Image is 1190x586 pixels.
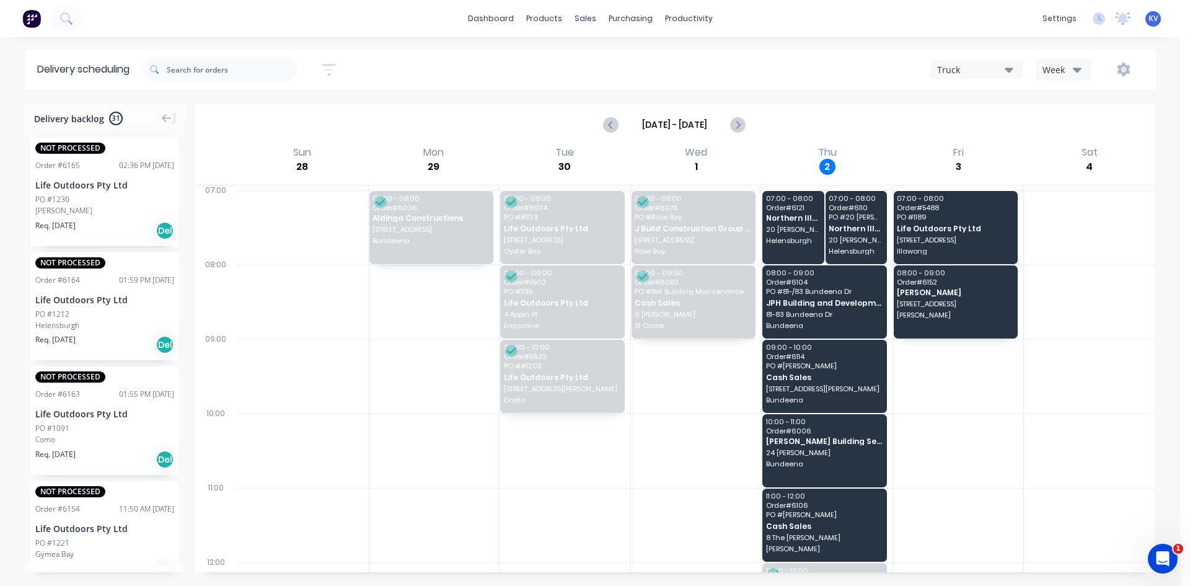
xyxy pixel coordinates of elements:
[504,224,620,233] span: Life Outdoors Pty Ltd
[897,269,1013,277] span: 08:00 - 09:00
[1082,159,1098,175] div: 4
[504,353,620,360] span: Order # 5932
[897,288,1013,296] span: [PERSON_NAME]
[504,278,620,286] span: Order # 5502
[897,195,1013,202] span: 07:00 - 08:00
[35,423,69,434] div: PO #1091
[635,269,751,277] span: 08:00 - 09:00
[814,146,840,159] div: Thu
[1148,13,1158,24] span: KV
[504,269,620,277] span: 08:00 - 09:00
[766,427,882,435] span: Order # 6006
[504,236,620,244] span: [STREET_ADDRESS]
[372,226,488,233] span: [STREET_ADDRESS]
[119,160,174,171] div: 02:36 PM [DATE]
[766,534,882,541] span: 8 The [PERSON_NAME]
[504,247,620,255] span: Oyster Bay
[897,278,1013,286] span: Order # 6152
[688,159,704,175] div: 1
[35,371,105,383] span: NOT PROCESSED
[35,389,80,400] div: Order # 6163
[109,112,123,125] span: 31
[504,311,620,318] span: 4 Appin Pl
[766,396,882,404] span: Bundeena
[829,247,883,255] span: Helensburgh
[635,224,751,233] span: J Build Construction Group Pty Ltd
[819,159,835,175] div: 2
[635,311,751,318] span: 9 [PERSON_NAME]
[504,373,620,381] span: Life Outdoors Pty Ltd
[504,213,620,221] span: PO # #1173
[635,299,751,307] span: Cash Sales
[766,204,820,211] span: Order # 6121
[557,159,573,175] div: 30
[426,159,442,175] div: 29
[635,204,751,211] span: Order # 6075
[35,179,174,192] div: Life Outdoors Pty Ltd
[35,334,76,345] span: Req. [DATE]
[462,9,520,28] a: dashboard
[1042,63,1078,76] div: Week
[681,146,711,159] div: Wed
[766,492,882,500] span: 11:00 - 12:00
[372,237,488,244] span: Bundeena
[504,195,620,202] span: 07:00 - 08:00
[766,288,882,295] span: PO # 81-/83 Bundeena Dr
[35,320,174,331] div: Helensburgh
[372,204,488,211] span: Order # 6036
[766,344,882,351] span: 09:00 - 10:00
[829,236,883,244] span: 20 [PERSON_NAME] St
[766,226,820,233] span: 20 [PERSON_NAME] St
[504,385,620,393] span: [STREET_ADDRESS][PERSON_NAME]
[35,194,69,205] div: PO #1230
[420,146,447,159] div: Mon
[766,437,882,445] span: [PERSON_NAME] Building Services
[897,311,1013,319] span: [PERSON_NAME]
[156,221,174,240] div: Del
[156,450,174,469] div: Del
[35,293,174,306] div: Life Outdoors Pty Ltd
[504,396,620,404] span: Dapto
[766,373,882,381] span: Cash Sales
[156,335,174,354] div: Del
[35,563,76,574] span: Req. [DATE]
[659,9,719,28] div: productivity
[829,224,883,233] span: Northern Illawarra Constructions
[635,278,751,286] span: Order # 6083
[35,205,174,216] div: [PERSON_NAME]
[766,449,882,456] span: 24 [PERSON_NAME]
[766,511,882,518] span: PO # [PERSON_NAME]
[897,300,1013,308] span: [STREET_ADDRESS]
[897,213,1013,221] span: PO # 1189
[504,299,620,307] span: Life Outdoors Pty Ltd
[35,549,174,560] div: Gymea Bay
[35,486,105,497] span: NOT PROCESSED
[937,63,1005,76] div: Truck
[766,214,820,222] span: Northern Illawarra Constructions
[195,183,237,257] div: 07:00
[35,449,76,460] span: Req. [DATE]
[766,311,882,318] span: 81-83 Bundeena Dr
[766,362,882,370] span: PO # [PERSON_NAME]
[766,418,882,425] span: 10:00 - 11:00
[1173,544,1183,554] span: 1
[289,146,315,159] div: Sun
[504,344,620,351] span: 09:00 - 10:00
[829,204,883,211] span: Order # 6110
[195,406,237,481] div: 10:00
[766,567,882,574] span: 12:00 - 13:00
[372,214,488,222] span: Aldinga Constructions
[22,9,41,28] img: Factory
[635,322,751,329] span: St Claire
[766,237,820,244] span: Helensburgh
[766,322,882,329] span: Bundeena
[372,195,488,202] span: 07:00 - 08:00
[35,538,69,549] div: PO #1221
[504,288,620,295] span: PO # 1135
[504,362,620,370] span: PO # #1203
[294,159,311,175] div: 28
[1036,59,1091,81] button: Week
[766,385,882,393] span: [STREET_ADDRESS][PERSON_NAME]
[897,247,1013,255] span: Illawong
[35,434,174,445] div: Como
